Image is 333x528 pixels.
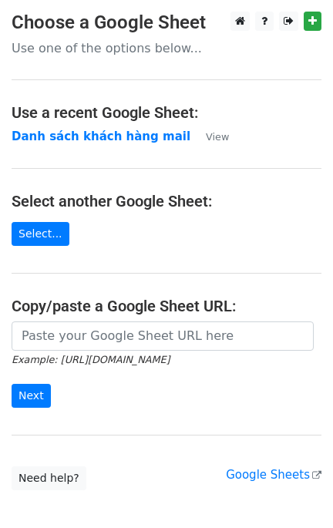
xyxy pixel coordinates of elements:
h4: Select another Google Sheet: [12,192,321,210]
a: Need help? [12,466,86,490]
p: Use one of the options below... [12,40,321,56]
h3: Choose a Google Sheet [12,12,321,34]
h4: Use a recent Google Sheet: [12,103,321,122]
input: Paste your Google Sheet URL here [12,321,314,351]
a: View [190,129,229,143]
a: Danh sách khách hàng mail [12,129,190,143]
a: Google Sheets [226,468,321,482]
a: Select... [12,222,69,246]
small: Example: [URL][DOMAIN_NAME] [12,354,170,365]
h4: Copy/paste a Google Sheet URL: [12,297,321,315]
small: View [206,131,229,143]
input: Next [12,384,51,408]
